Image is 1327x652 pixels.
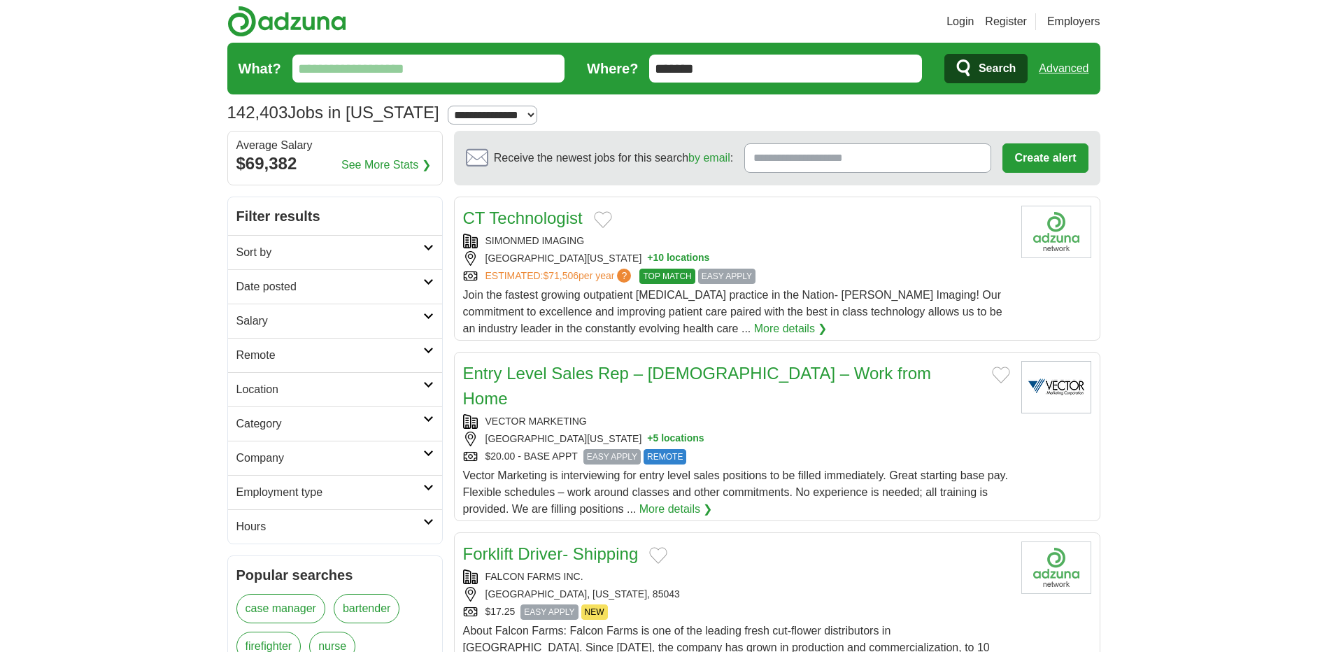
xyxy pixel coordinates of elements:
h2: Hours [236,518,423,535]
div: [GEOGRAPHIC_DATA][US_STATE] [463,251,1010,266]
a: Register [985,13,1027,30]
a: case manager [236,594,325,623]
span: + [647,251,653,266]
div: FALCON FARMS INC. [463,569,1010,584]
img: Company logo [1021,541,1091,594]
h2: Location [236,381,423,398]
a: VECTOR MARKETING [485,416,587,427]
a: Location [228,372,442,406]
span: EASY APPLY [698,269,755,284]
span: REMOTE [644,449,686,465]
button: Add to favorite jobs [649,547,667,564]
a: See More Stats ❯ [341,157,431,173]
a: Login [946,13,974,30]
span: + [647,432,653,446]
span: EASY APPLY [583,449,641,465]
h2: Filter results [228,197,442,235]
a: Remote [228,338,442,372]
span: NEW [581,604,608,620]
label: What? [239,58,281,79]
span: $71,506 [543,270,579,281]
a: Category [228,406,442,441]
h2: Date posted [236,278,423,295]
button: Add to favorite jobs [594,211,612,228]
span: Search [979,55,1016,83]
span: ? [617,269,631,283]
a: CT Technologist [463,208,583,227]
a: More details ❯ [639,501,713,518]
span: Receive the newest jobs for this search : [494,150,733,166]
img: Vector Marketing logo [1021,361,1091,413]
h2: Company [236,450,423,467]
button: Search [944,54,1028,83]
a: Salary [228,304,442,338]
h2: Employment type [236,484,423,501]
div: Average Salary [236,140,434,151]
a: Forklift Driver- Shipping [463,544,639,563]
div: SIMONMED IMAGING [463,234,1010,248]
div: $17.25 [463,604,1010,620]
label: Where? [587,58,638,79]
span: 142,403 [227,100,288,125]
a: Employment type [228,475,442,509]
a: Company [228,441,442,475]
span: Vector Marketing is interviewing for entry level sales positions to be filled immediately. Great ... [463,469,1008,515]
img: Company logo [1021,206,1091,258]
span: TOP MATCH [639,269,695,284]
h1: Jobs in [US_STATE] [227,103,439,122]
a: Advanced [1039,55,1088,83]
span: Join the fastest growing outpatient [MEDICAL_DATA] practice in the Nation- [PERSON_NAME] Imaging!... [463,289,1002,334]
a: by email [688,152,730,164]
h2: Remote [236,347,423,364]
h2: Popular searches [236,565,434,586]
button: +10 locations [647,251,709,266]
h2: Category [236,416,423,432]
a: Date posted [228,269,442,304]
button: +5 locations [647,432,704,446]
a: Sort by [228,235,442,269]
a: bartender [334,594,400,623]
a: More details ❯ [754,320,828,337]
div: $69,382 [236,151,434,176]
div: [GEOGRAPHIC_DATA][US_STATE] [463,432,1010,446]
div: [GEOGRAPHIC_DATA], [US_STATE], 85043 [463,587,1010,602]
a: Entry Level Sales Rep – [DEMOGRAPHIC_DATA] – Work from Home [463,364,932,408]
span: EASY APPLY [520,604,578,620]
a: Employers [1047,13,1100,30]
div: $20.00 - BASE APPT [463,449,1010,465]
h2: Salary [236,313,423,329]
a: Hours [228,509,442,544]
h2: Sort by [236,244,423,261]
a: ESTIMATED:$71,506per year? [485,269,634,284]
button: Add to favorite jobs [992,367,1010,383]
button: Create alert [1002,143,1088,173]
img: Adzuna logo [227,6,346,37]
